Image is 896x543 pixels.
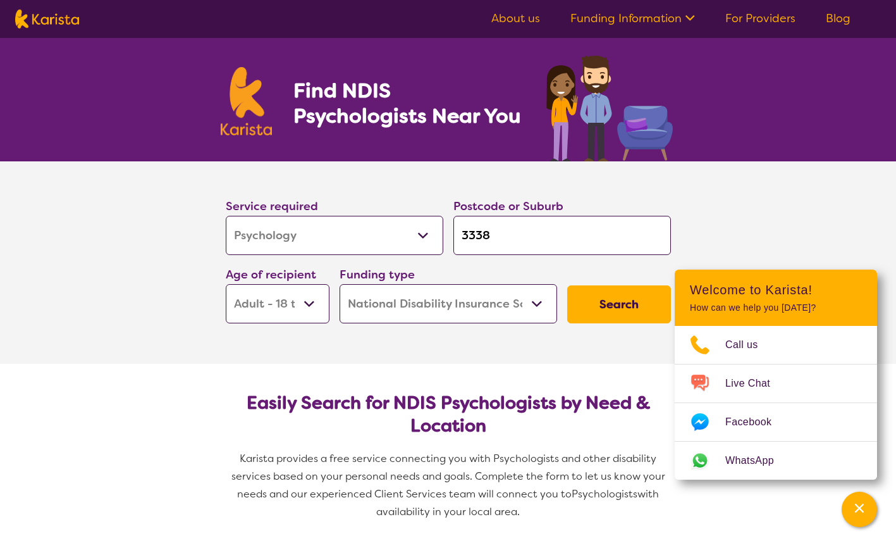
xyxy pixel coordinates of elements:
[491,11,540,26] a: About us
[690,282,862,297] h2: Welcome to Karista!
[15,9,79,28] img: Karista logo
[236,392,661,437] h2: Easily Search for NDIS Psychologists by Need & Location
[725,413,787,432] span: Facebook
[453,216,671,255] input: Type
[675,326,877,480] ul: Choose channel
[675,270,877,480] div: Channel Menu
[725,335,773,354] span: Call us
[453,199,563,214] label: Postcode or Suburb
[690,303,862,313] p: How can we help you [DATE]?
[293,78,527,128] h1: Find NDIS Psychologists Near You
[572,487,637,501] span: Psychologists
[567,285,671,323] button: Search
[340,267,415,282] label: Funding type
[725,11,795,26] a: For Providers
[725,374,785,393] span: Live Chat
[226,199,318,214] label: Service required
[542,51,676,161] img: psychology
[675,442,877,480] a: Web link opens in a new tab.
[842,492,877,527] button: Channel Menu
[221,67,273,135] img: Karista logo
[570,11,695,26] a: Funding Information
[826,11,850,26] a: Blog
[725,451,789,470] span: WhatsApp
[226,267,316,282] label: Age of recipient
[231,452,668,501] span: Karista provides a free service connecting you with Psychologists and other disability services b...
